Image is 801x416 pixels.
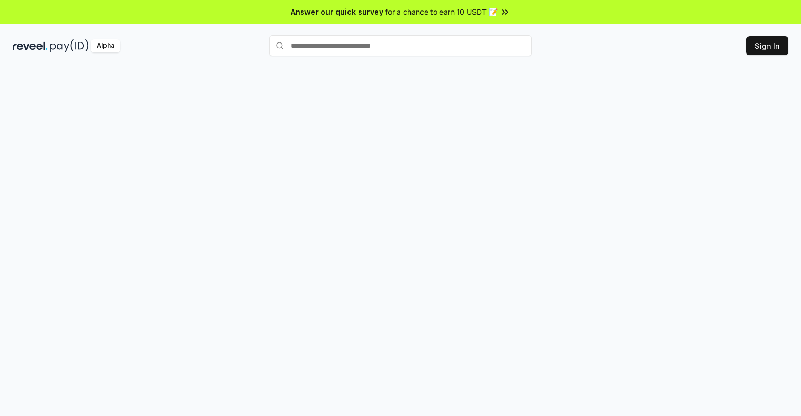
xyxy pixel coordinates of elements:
[50,39,89,52] img: pay_id
[291,6,383,17] span: Answer our quick survey
[13,39,48,52] img: reveel_dark
[385,6,498,17] span: for a chance to earn 10 USDT 📝
[746,36,788,55] button: Sign In
[91,39,120,52] div: Alpha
